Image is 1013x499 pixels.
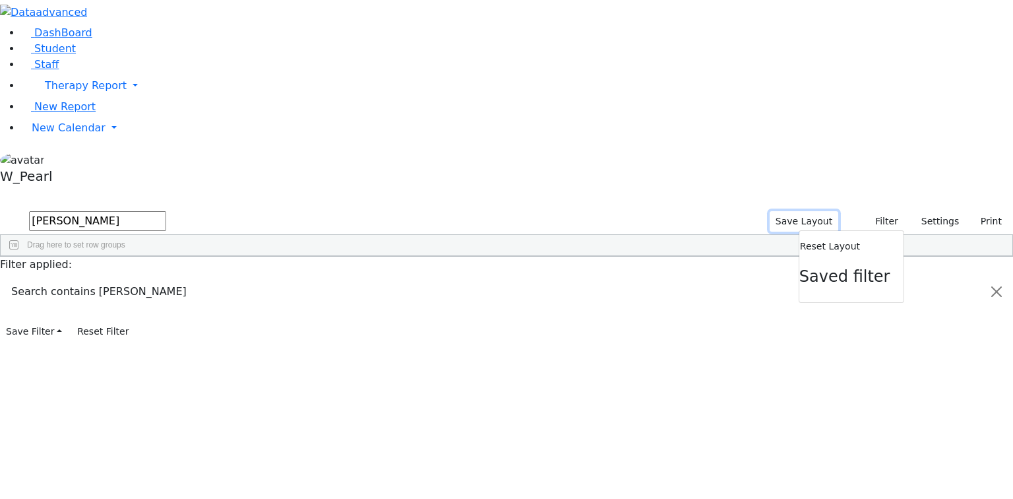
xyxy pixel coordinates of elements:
[965,211,1008,232] button: Print
[21,115,1013,141] a: New Calendar
[799,236,861,257] button: Reset Layout
[21,58,59,71] a: Staff
[27,240,125,249] span: Drag here to set row groups
[858,211,904,232] button: Filter
[21,26,92,39] a: DashBoard
[71,321,135,342] button: Reset Filter
[799,267,890,286] span: Saved filter
[904,211,965,232] button: Settings
[32,121,106,134] span: New Calendar
[799,230,904,303] div: Settings
[34,58,59,71] span: Staff
[34,26,92,39] span: DashBoard
[21,73,1013,99] a: Therapy Report
[770,211,838,232] button: Save Layout
[45,79,127,92] span: Therapy Report
[34,100,96,113] span: New Report
[981,273,1012,310] button: Close
[34,42,76,55] span: Student
[29,211,166,231] input: Search
[21,42,76,55] a: Student
[21,100,96,113] a: New Report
